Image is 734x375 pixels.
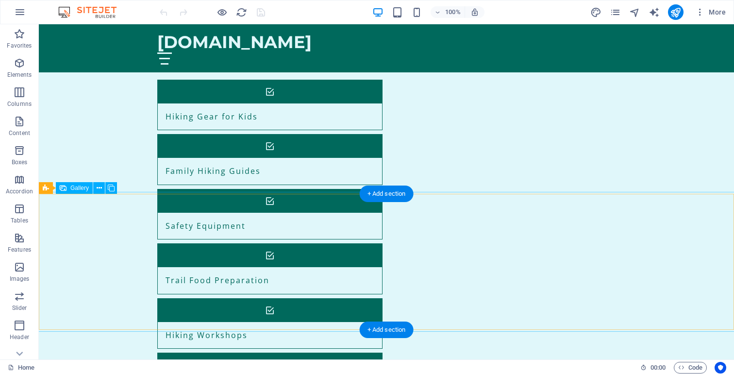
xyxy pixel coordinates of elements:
button: navigator [629,6,641,18]
i: Design (Ctrl+Alt+Y) [590,7,601,18]
i: Pages (Ctrl+Alt+S) [610,7,621,18]
p: Features [8,246,31,254]
p: Content [9,129,30,137]
h6: 100% [445,6,461,18]
button: design [590,6,602,18]
span: 00 00 [651,362,666,374]
button: publish [668,4,684,20]
i: On resize automatically adjust zoom level to fit chosen device. [470,8,479,17]
button: Click here to leave preview mode and continue editing [216,6,228,18]
p: Elements [7,71,32,79]
p: Images [10,275,30,283]
p: Boxes [12,158,28,166]
p: Header [10,333,29,341]
p: Tables [11,217,28,224]
span: More [695,7,726,17]
div: + Add section [360,322,414,338]
button: text_generator [649,6,660,18]
div: + Add section [360,186,414,202]
h6: Session time [640,362,666,374]
i: AI Writer [649,7,660,18]
button: 100% [431,6,465,18]
p: Favorites [7,42,32,50]
button: More [691,4,730,20]
button: Code [674,362,707,374]
span: : [657,364,659,371]
a: Click to cancel selection. Double-click to open Pages [8,362,34,374]
i: Navigator [629,7,640,18]
i: Publish [670,7,681,18]
p: Slider [12,304,27,312]
p: Columns [7,100,32,108]
span: Code [678,362,702,374]
span: Gallery [70,185,89,191]
button: Usercentrics [715,362,726,374]
button: reload [235,6,247,18]
i: Reload page [236,7,247,18]
p: Accordion [6,187,33,195]
img: Editor Logo [56,6,129,18]
button: pages [610,6,621,18]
